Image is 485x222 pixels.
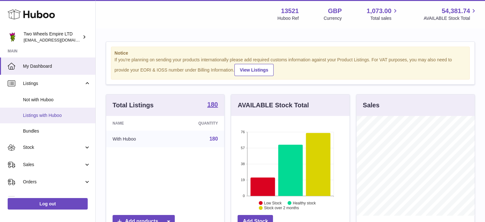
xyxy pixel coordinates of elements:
div: Currency [324,15,342,21]
text: 57 [241,146,245,150]
a: View Listings [234,64,274,76]
span: Stock [23,144,84,150]
a: 180 [207,101,218,109]
img: internalAdmin-13521@internal.huboo.com [8,32,17,42]
text: 0 [243,194,245,198]
span: [EMAIL_ADDRESS][DOMAIN_NAME] [24,37,94,42]
span: Listings with Huboo [23,112,91,119]
span: 54,381.74 [442,7,470,15]
h3: Sales [363,101,379,110]
th: Quantity [168,116,224,131]
div: Huboo Ref [277,15,299,21]
span: Not with Huboo [23,97,91,103]
span: Listings [23,80,84,87]
h3: Total Listings [113,101,154,110]
span: Sales [23,162,84,168]
text: 76 [241,130,245,134]
span: Orders [23,179,84,185]
strong: Notice [114,50,466,56]
text: 38 [241,162,245,166]
div: If you're planning on sending your products internationally please add required customs informati... [114,57,466,76]
h3: AVAILABLE Stock Total [238,101,309,110]
a: 180 [209,136,218,142]
span: Usage [23,196,91,202]
a: Log out [8,198,88,210]
th: Name [106,116,168,131]
span: AVAILABLE Stock Total [423,15,477,21]
a: 54,381.74 AVAILABLE Stock Total [423,7,477,21]
td: With Huboo [106,131,168,147]
strong: 13521 [281,7,299,15]
span: My Dashboard [23,63,91,69]
text: Stock over 2 months [264,206,299,210]
text: 19 [241,178,245,182]
strong: GBP [328,7,342,15]
text: Healthy stock [293,201,316,205]
span: Bundles [23,128,91,134]
span: Total sales [370,15,399,21]
div: Two Wheels Empire LTD [24,31,81,43]
text: Low Stock [264,201,282,205]
strong: 180 [207,101,218,108]
a: 1,073.00 Total sales [367,7,399,21]
span: 1,073.00 [367,7,392,15]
